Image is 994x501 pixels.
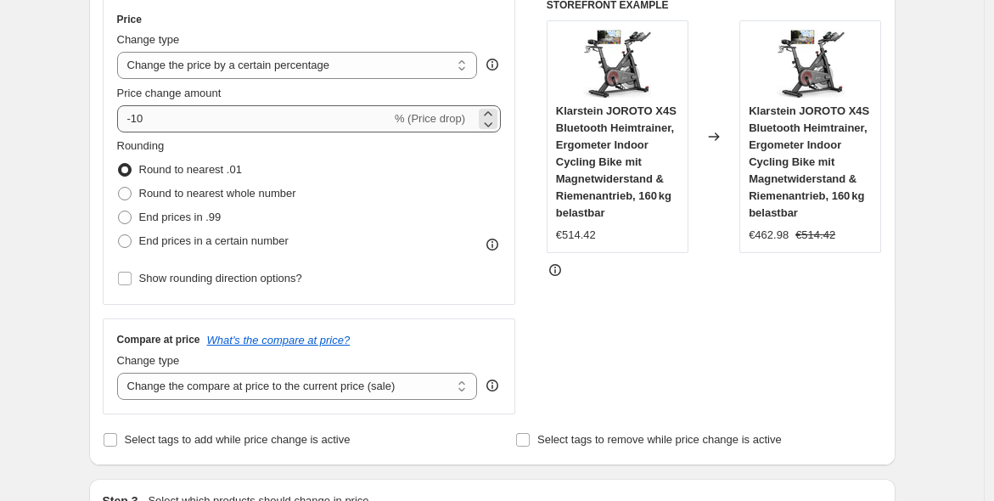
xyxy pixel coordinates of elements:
[117,13,142,26] h3: Price
[749,227,789,244] div: €462.98
[117,333,200,346] h3: Compare at price
[139,187,296,200] span: Round to nearest whole number
[117,105,391,132] input: -15
[537,433,782,446] span: Select tags to remove while price change is active
[139,234,289,247] span: End prices in a certain number
[795,227,835,244] strike: €514.42
[556,104,677,219] span: Klarstein JOROTO X4S Bluetooth Heimtrainer, Ergometer Indoor Cycling Bike mit Magnetwiderstand & ...
[583,30,651,98] img: 71m3aBDD_cL_80x.jpg
[139,211,222,223] span: End prices in .99
[139,272,302,284] span: Show rounding direction options?
[484,56,501,73] div: help
[117,33,180,46] span: Change type
[117,139,165,152] span: Rounding
[207,334,351,346] button: What's the compare at price?
[395,112,465,125] span: % (Price drop)
[484,377,501,394] div: help
[139,163,242,176] span: Round to nearest .01
[117,354,180,367] span: Change type
[777,30,845,98] img: 71m3aBDD_cL_80x.jpg
[749,104,869,219] span: Klarstein JOROTO X4S Bluetooth Heimtrainer, Ergometer Indoor Cycling Bike mit Magnetwiderstand & ...
[556,227,596,244] div: €514.42
[125,433,351,446] span: Select tags to add while price change is active
[117,87,222,99] span: Price change amount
